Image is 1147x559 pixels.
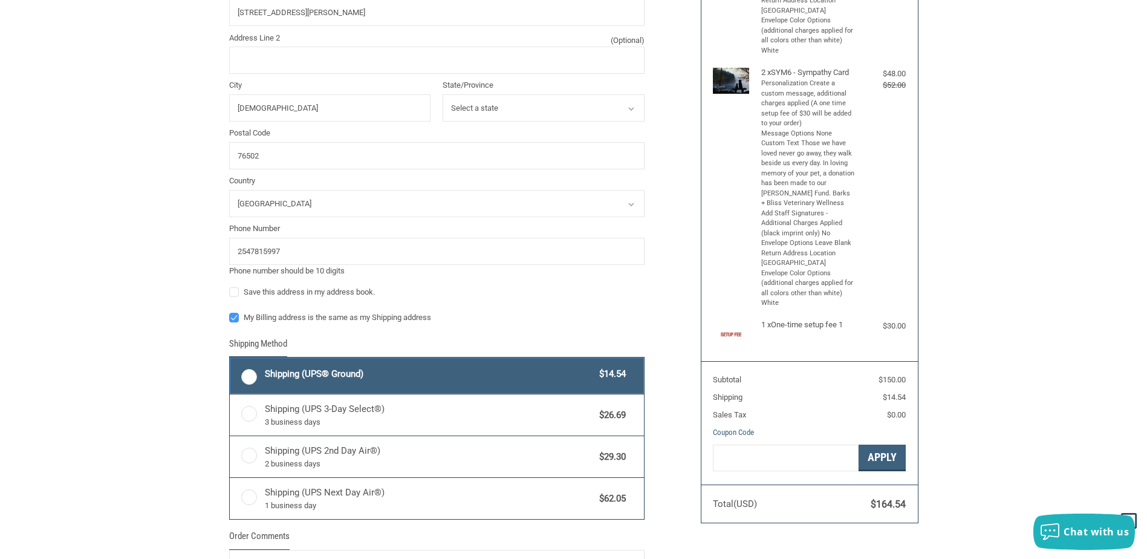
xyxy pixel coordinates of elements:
[229,175,645,187] label: Country
[761,139,855,209] li: Custom Text Those we have loved never go away, they walk beside us every day. In loving memory of...
[229,313,645,322] label: My Billing address is the same as my Shipping address
[229,265,645,277] div: Phone number should be 10 digits
[229,79,431,91] label: City
[857,79,906,91] div: $52.00
[611,34,645,47] small: (Optional)
[761,68,855,77] h4: 2 x SYM6 - Sympathy Card
[887,410,906,419] span: $0.00
[229,337,287,357] legend: Shipping Method
[859,445,906,472] button: Apply
[871,499,906,510] span: $164.54
[265,444,594,469] span: Shipping (UPS 2nd Day Air®)
[713,375,741,384] span: Subtotal
[713,499,757,509] span: Total (USD)
[879,375,906,384] span: $150.00
[761,209,855,239] li: Add Staff Signatures - Additional Charges Applied (black imprint only) No
[229,287,645,297] label: Save this address in my address book.
[713,410,746,419] span: Sales Tax
[265,486,594,511] span: Shipping (UPS Next Day Air®)
[713,428,754,437] a: Coupon Code
[857,68,906,80] div: $48.00
[443,79,645,91] label: State/Province
[229,529,290,549] legend: Order Comments
[594,450,626,464] span: $29.30
[594,408,626,422] span: $26.69
[761,16,855,56] li: Envelope Color Options (additional charges applied for all colors other than white) White
[761,238,855,249] li: Envelope Options Leave Blank
[761,269,855,309] li: Envelope Color Options (additional charges applied for all colors other than white) White
[265,416,594,428] span: 3 business days
[761,79,855,129] li: Personalization Create a custom message, additional charges applied (A one time setup fee of $30 ...
[761,129,855,139] li: Message Options None
[857,320,906,332] div: $30.00
[713,445,859,472] input: Gift Certificate or Coupon Code
[761,249,855,269] li: Return Address Location [GEOGRAPHIC_DATA]
[883,393,906,402] span: $14.54
[761,320,855,330] h4: 1 x One-time setup fee 1
[229,32,645,44] label: Address Line 2
[265,500,594,512] span: 1 business day
[1033,514,1135,550] button: Chat with us
[594,492,626,506] span: $62.05
[594,367,626,381] span: $14.54
[265,367,594,381] span: Shipping (UPS® Ground)
[713,393,742,402] span: Shipping
[265,402,594,428] span: Shipping (UPS 3-Day Select®)
[229,223,645,235] label: Phone Number
[1064,525,1129,538] span: Chat with us
[265,458,594,470] span: 2 business days
[229,127,645,139] label: Postal Code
